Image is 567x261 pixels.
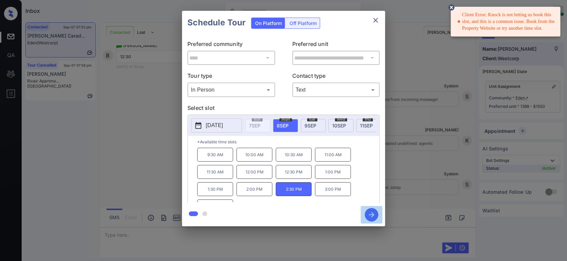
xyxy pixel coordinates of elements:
[182,11,251,34] h2: Schedule Tour
[304,123,316,128] span: 9 SEP
[294,84,378,95] div: Text
[276,165,312,179] p: 12:30 PM
[187,104,380,115] p: Select slot
[197,136,379,148] p: *Available time slots
[251,18,285,28] div: On Platform
[328,119,354,132] div: date-select
[292,72,380,82] p: Contact type
[273,119,298,132] div: date-select
[301,119,326,132] div: date-select
[206,121,223,129] p: [DATE]
[369,14,382,27] button: close
[191,118,242,133] button: [DATE]
[197,182,233,196] p: 1:30 PM
[307,117,317,121] span: tue
[197,148,233,162] p: 9:30 AM
[197,199,233,213] p: 3:30 PM
[187,40,275,51] p: Preferred community
[315,182,351,196] p: 3:00 PM
[236,165,272,179] p: 12:00 PM
[236,148,272,162] p: 10:00 AM
[286,18,320,28] div: Off Platform
[236,182,272,196] p: 2:00 PM
[277,123,289,128] span: 8 SEP
[457,9,555,34] div: Client Error: Knock is not letting us book this slot, and this is a common issue. Book from the P...
[356,119,381,132] div: date-select
[315,148,351,162] p: 11:00 AM
[189,84,273,95] div: In Person
[360,123,373,128] span: 11 SEP
[276,148,312,162] p: 10:30 AM
[292,40,380,51] p: Preferred unit
[187,72,275,82] p: Tour type
[361,206,382,223] button: btn-next
[335,117,347,121] span: wed
[197,165,233,179] p: 11:30 AM
[332,123,346,128] span: 10 SEP
[276,182,312,196] p: 2:30 PM
[363,117,373,121] span: thu
[279,117,292,121] span: mon
[315,165,351,179] p: 1:00 PM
